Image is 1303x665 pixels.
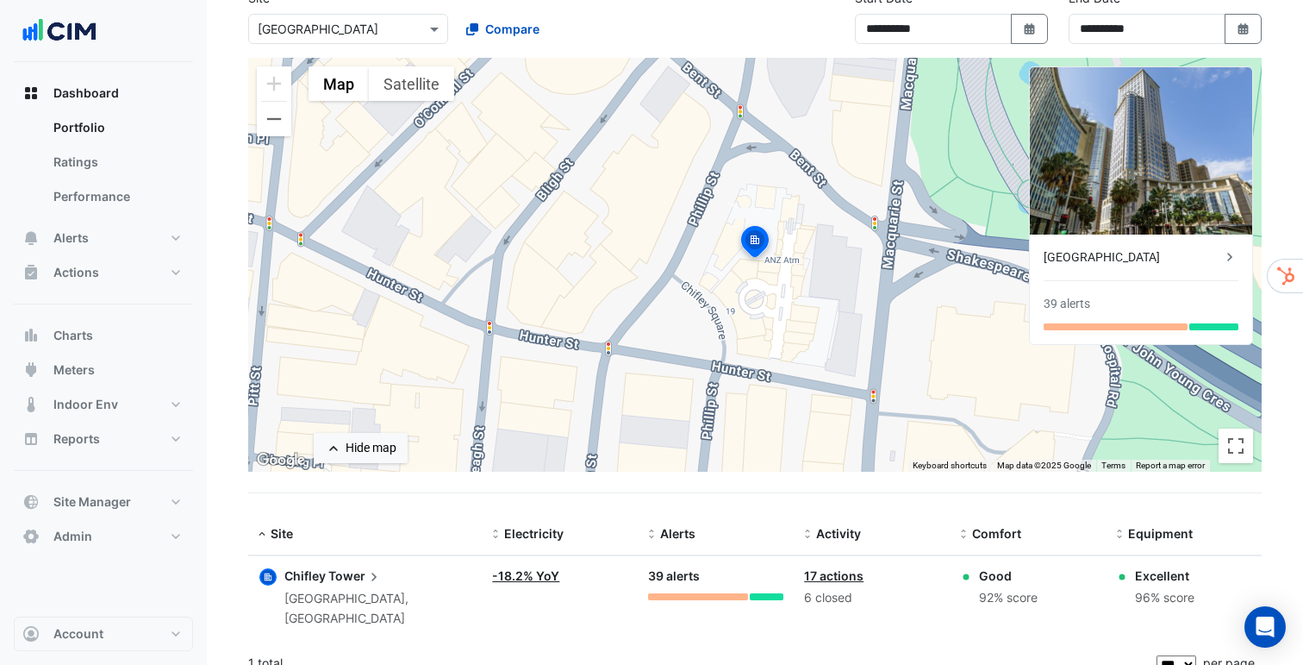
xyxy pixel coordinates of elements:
span: Meters [53,361,95,379]
div: Open Intercom Messenger [1244,606,1286,648]
div: 92% score [979,588,1038,608]
app-icon: Indoor Env [22,396,40,413]
span: Site Manager [53,493,131,511]
span: Comfort [972,526,1021,541]
span: Alerts [660,526,695,541]
button: Show satellite imagery [369,66,454,101]
button: Compare [455,14,551,44]
app-icon: Actions [22,264,40,281]
a: -18.2% YoY [492,568,559,583]
img: Chifley Tower [1030,67,1252,235]
span: Account [53,625,103,643]
div: Hide map [346,439,396,457]
span: Actions [53,264,99,281]
app-icon: Alerts [22,229,40,247]
span: Reports [53,430,100,448]
span: Admin [53,528,92,545]
a: Ratings [40,145,193,179]
button: Keyboard shortcuts [913,460,987,472]
img: site-pin-selected.svg [736,223,774,265]
fa-icon: Select Date [1236,22,1251,36]
button: Zoom out [257,102,291,136]
img: Google [252,449,309,472]
button: Dashboard [14,76,193,110]
app-icon: Meters [22,361,40,379]
a: Open this area in Google Maps (opens a new window) [252,449,309,472]
span: Chifley [284,568,326,583]
button: Alerts [14,221,193,255]
div: 39 alerts [648,567,783,587]
span: Activity [816,526,861,541]
span: Compare [485,20,539,38]
a: Terms (opens in new tab) [1101,461,1125,470]
a: 17 actions [804,568,863,583]
button: Reports [14,422,193,456]
div: [GEOGRAPHIC_DATA] [1044,248,1221,267]
div: Good [979,567,1038,585]
fa-icon: Select Date [1022,22,1038,36]
div: Dashboard [14,110,193,221]
app-icon: Charts [22,327,40,344]
button: Show street map [309,66,369,101]
button: Site Manager [14,485,193,519]
button: Account [14,617,193,651]
span: Tower [328,567,383,586]
div: Excellent [1135,567,1194,585]
span: Equipment [1128,526,1193,541]
img: Company Logo [21,14,98,48]
span: Map data ©2025 Google [997,461,1091,470]
app-icon: Dashboard [22,85,40,102]
a: Portfolio [40,110,193,145]
div: [GEOGRAPHIC_DATA], [GEOGRAPHIC_DATA] [284,589,471,629]
div: 96% score [1135,588,1194,608]
span: Site [271,526,293,541]
span: Charts [53,327,93,344]
button: Toggle fullscreen view [1219,429,1253,463]
span: Alerts [53,229,89,247]
div: 6 closed [804,588,939,608]
button: Admin [14,519,193,554]
span: Dashboard [53,85,119,102]
app-icon: Site Manager [22,493,40,511]
button: Zoom in [257,66,291,101]
a: Report a map error [1136,461,1205,470]
span: Indoor Env [53,396,118,413]
a: Performance [40,179,193,214]
button: Charts [14,318,193,353]
button: Hide map [314,433,408,463]
span: Electricity [504,526,564,541]
button: Meters [14,353,193,387]
button: Actions [14,255,193,290]
app-icon: Admin [22,528,40,545]
app-icon: Reports [22,430,40,448]
div: 39 alerts [1044,295,1090,313]
button: Indoor Env [14,387,193,422]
